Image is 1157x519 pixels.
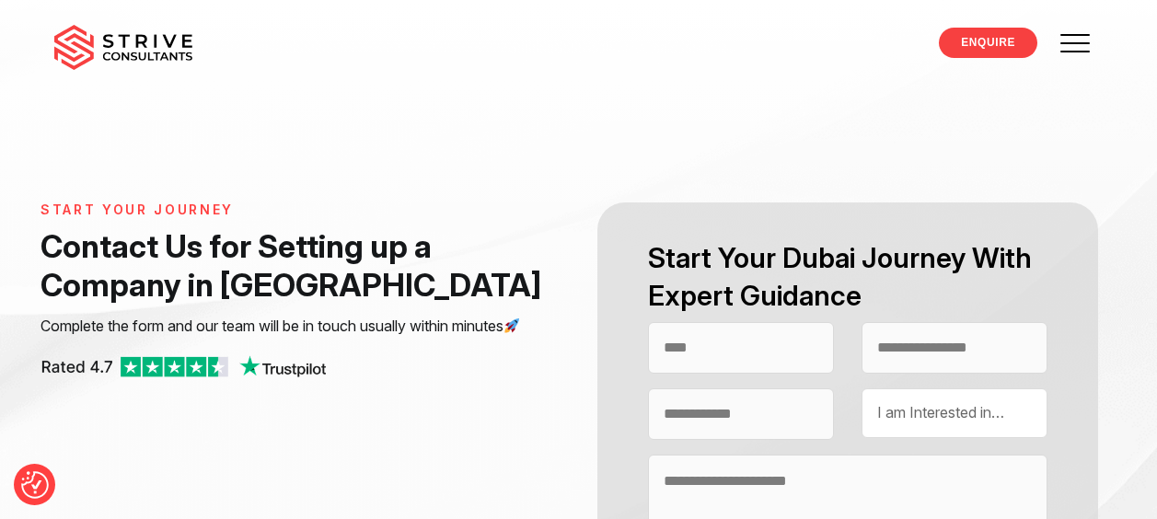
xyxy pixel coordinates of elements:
[648,239,1047,315] h2: Start Your Dubai Journey With Expert Guidance
[877,403,1004,421] span: I am Interested in…
[21,471,49,499] button: Consent Preferences
[40,314,557,339] p: Complete the form and our team will be in touch usually within minutes
[939,28,1037,58] a: ENQUIRE
[504,318,519,333] img: 🚀
[21,471,49,499] img: Revisit consent button
[54,25,192,71] img: main-logo.svg
[40,202,557,218] h6: START YOUR JOURNEY
[40,227,557,305] h1: Contact Us for Setting up a Company in [GEOGRAPHIC_DATA]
